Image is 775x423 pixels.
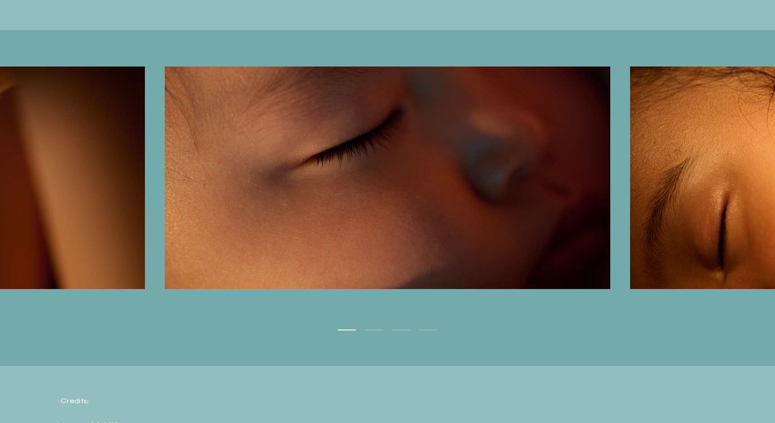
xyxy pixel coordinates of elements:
button: 3 [392,329,410,330]
p: Credits: [61,396,376,406]
button: 4 [419,329,437,330]
button: 1 [338,329,356,330]
button: Next [387,67,775,292]
button: 2 [365,329,383,330]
